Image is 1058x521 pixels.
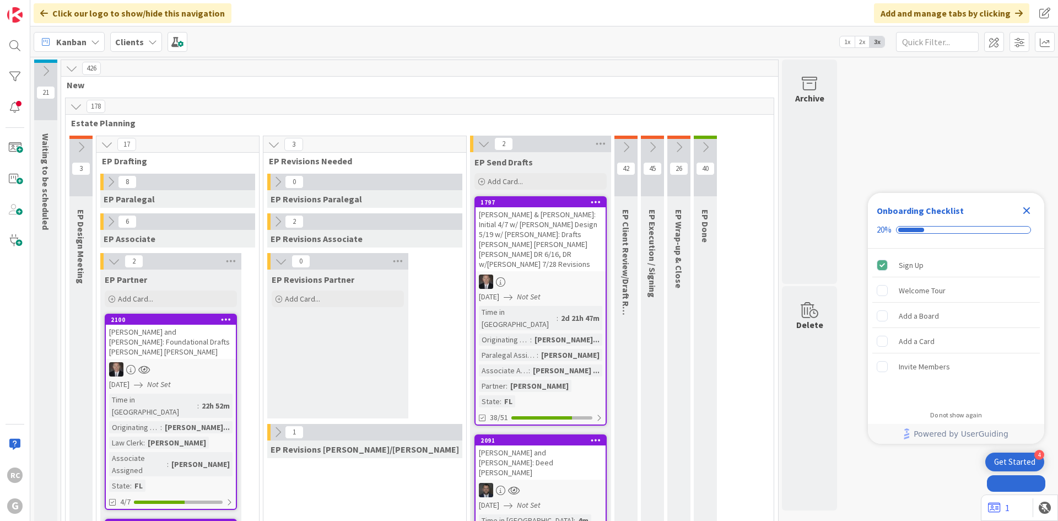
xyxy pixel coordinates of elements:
span: [DATE] [109,379,129,390]
div: Add a Board [899,309,939,323]
span: EP Done [700,210,711,243]
span: : [130,480,132,492]
span: 40 [696,162,715,175]
div: Open Get Started checklist, remaining modules: 4 [985,453,1044,471]
span: : [557,312,558,324]
div: State [109,480,130,492]
div: [PERSON_NAME] & [PERSON_NAME]: Initial 4/7 w/ [PERSON_NAME] Design 5/19 w/ [PERSON_NAME]: Drafts ... [476,207,606,271]
div: 1797 [476,197,606,207]
span: : [528,364,530,377]
div: 2d 21h 47m [558,312,602,324]
span: 0 [285,175,304,189]
div: Checklist items [868,249,1044,404]
span: EP Revisions Paralegal [271,194,362,205]
span: Add Card... [488,176,523,186]
div: 1797[PERSON_NAME] & [PERSON_NAME]: Initial 4/7 w/ [PERSON_NAME] Design 5/19 w/ [PERSON_NAME]: Dra... [476,197,606,271]
span: : [160,421,162,433]
span: EP Wrap-up & Close [673,210,684,288]
span: EP Send Drafts [474,157,533,168]
div: 1797 [481,198,606,206]
span: : [537,349,538,361]
div: Invite Members [899,360,950,373]
div: FL [132,480,145,492]
div: [PERSON_NAME] [145,437,209,449]
span: 2 [285,215,304,228]
span: [DATE] [479,499,499,511]
span: 1x [840,36,855,47]
div: Add a Card is incomplete. [872,329,1040,353]
span: 45 [643,162,662,175]
span: 6 [118,215,137,228]
span: EP Drafting [102,155,245,166]
div: G [7,498,23,514]
img: BG [109,362,123,377]
span: Powered by UserGuiding [914,427,1008,441]
span: 8 [118,175,137,189]
div: 22h 52m [199,400,233,412]
img: BG [479,275,493,289]
span: 17 [117,138,136,151]
div: Associate Assigned [109,452,167,476]
span: EP Client Review/Draft Review Meeting [620,210,631,364]
div: [PERSON_NAME] and [PERSON_NAME]: Deed [PERSON_NAME] [476,445,606,480]
div: Time in [GEOGRAPHIC_DATA] [479,306,557,330]
span: 38/51 [490,412,508,423]
span: [DATE] [479,291,499,303]
div: Archive [795,92,824,105]
span: Waiting to be scheduled [40,133,51,230]
div: [PERSON_NAME] [508,380,571,392]
i: Not Set [517,500,541,510]
span: : [143,437,145,449]
div: 2091 [481,437,606,444]
div: Welcome Tour [899,284,946,297]
span: 21 [36,86,55,99]
div: Welcome Tour is incomplete. [872,278,1040,303]
div: Sign Up is complete. [872,253,1040,277]
i: Not Set [517,292,541,302]
span: 2 [494,137,513,151]
span: EP Revisions Partner [272,274,354,285]
span: 1 [285,426,304,439]
div: Add a Card [899,335,935,348]
span: EP Revisions Needed [269,155,452,166]
span: 26 [670,162,688,175]
input: Quick Filter... [896,32,979,52]
div: Originating Attorney [109,421,160,433]
div: 2091[PERSON_NAME] and [PERSON_NAME]: Deed [PERSON_NAME] [476,436,606,480]
div: Time in [GEOGRAPHIC_DATA] [109,394,197,418]
div: Originating Attorney [479,334,530,346]
div: Footer [868,424,1044,444]
div: [PERSON_NAME] ... [530,364,602,377]
div: Associate Assigned [479,364,528,377]
span: EP Partner [105,274,147,285]
div: 20% [877,225,892,235]
div: Get Started [994,456,1035,468]
div: [PERSON_NAME]... [532,334,602,346]
a: 2100[PERSON_NAME] and [PERSON_NAME]: Foundational Drafts [PERSON_NAME] [PERSON_NAME]BG[DATE]Not S... [105,314,237,510]
div: 2091 [476,436,606,445]
div: [PERSON_NAME] and [PERSON_NAME]: Foundational Drafts [PERSON_NAME] [PERSON_NAME] [106,325,236,359]
span: Add Card... [285,294,320,304]
a: Powered by UserGuiding [873,424,1039,444]
div: [PERSON_NAME] [538,349,602,361]
span: EP Revisions Brad/Jonas [271,444,459,455]
span: 2 [125,255,143,268]
div: 4 [1034,450,1044,460]
div: [PERSON_NAME]... [162,421,233,433]
span: Estate Planning [71,117,760,128]
span: 3 [72,162,90,175]
span: EP Execution / Signing [647,210,658,298]
span: 178 [87,100,105,113]
a: 1 [988,501,1010,514]
div: State [479,395,500,407]
div: [PERSON_NAME] [169,458,233,470]
div: Checklist Container [868,193,1044,444]
div: Law Clerk [109,437,143,449]
span: EP Revisions Associate [271,233,363,244]
span: : [167,458,169,470]
span: 0 [292,255,310,268]
div: Paralegal Assigned [479,349,537,361]
a: 1797[PERSON_NAME] & [PERSON_NAME]: Initial 4/7 w/ [PERSON_NAME] Design 5/19 w/ [PERSON_NAME]: Dra... [474,196,607,426]
span: : [197,400,199,412]
b: Clients [115,36,144,47]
